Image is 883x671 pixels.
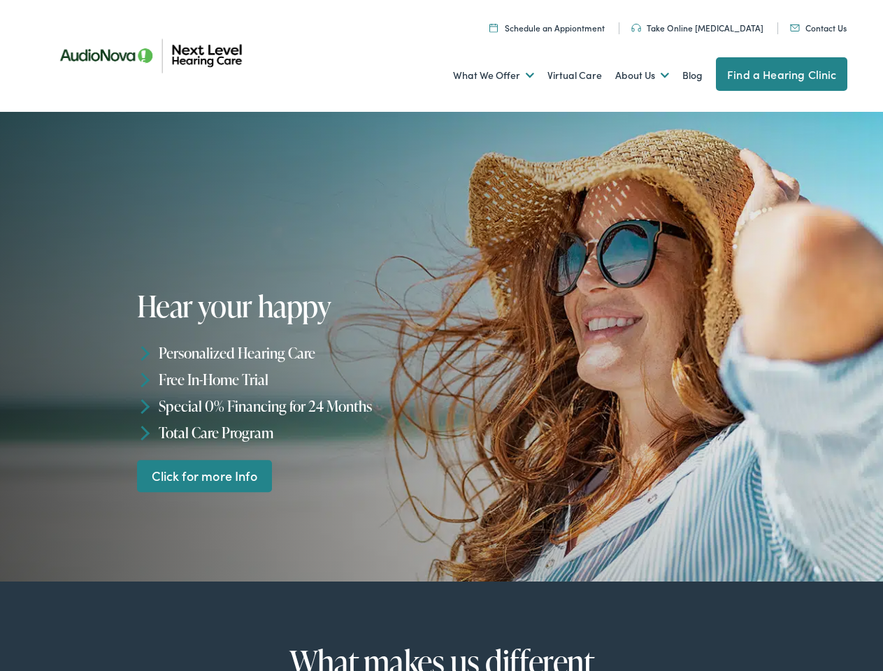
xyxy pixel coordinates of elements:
li: Free In-Home Trial [137,366,446,393]
img: Calendar icon representing the ability to schedule a hearing test or hearing aid appointment at N... [489,23,498,32]
a: Click for more Info [137,460,273,493]
a: Contact Us [790,22,847,34]
a: Find a Hearing Clinic [716,57,847,91]
li: Special 0% Financing for 24 Months [137,393,446,419]
img: An icon representing mail communication is presented in a unique teal color. [790,24,800,31]
a: Blog [682,50,703,101]
a: Virtual Care [547,50,602,101]
a: Schedule an Appiontment [489,22,605,34]
a: Take Online [MEDICAL_DATA] [631,22,763,34]
img: An icon symbolizing headphones, colored in teal, suggests audio-related services or features. [631,24,641,32]
li: Personalized Hearing Care [137,340,446,366]
a: What We Offer [453,50,534,101]
h1: Hear your happy [137,290,446,322]
a: About Us [615,50,669,101]
li: Total Care Program [137,419,446,446]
